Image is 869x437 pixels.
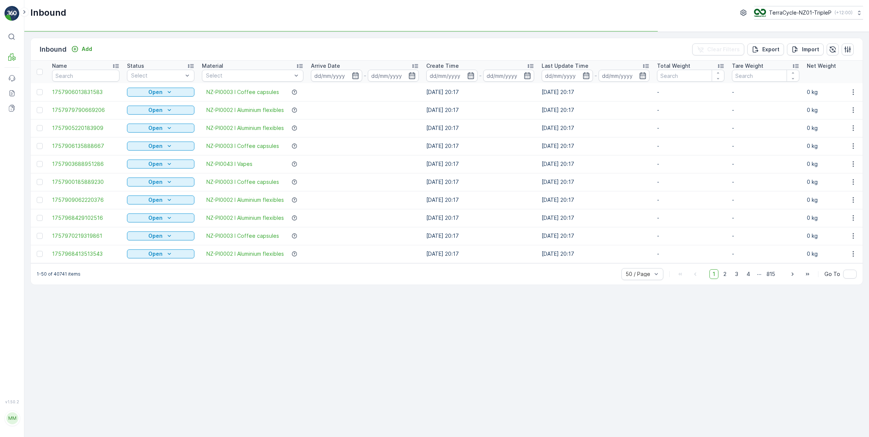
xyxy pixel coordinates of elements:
[52,88,119,96] span: 1757906013831583
[423,83,538,101] td: [DATE] 20:17
[732,70,799,82] input: Search
[202,62,223,70] p: Material
[52,214,119,222] a: 1757968429102516
[423,173,538,191] td: [DATE] 20:17
[127,177,194,186] button: Open
[732,196,799,204] p: -
[68,45,95,54] button: Add
[763,269,778,279] span: 815
[538,155,653,173] td: [DATE] 20:17
[657,70,724,82] input: Search
[754,9,766,17] img: TC_7kpGtVS.png
[657,160,724,168] p: -
[657,142,724,150] p: -
[206,178,279,186] span: NZ-PI0003 I Coffee capsules
[40,44,67,55] p: Inbound
[538,119,653,137] td: [DATE] 20:17
[206,196,284,204] a: NZ-PI0002 I Aluminium flexibles
[657,106,724,114] p: -
[52,250,119,258] a: 1757968413513543
[206,214,284,222] span: NZ-PI0002 I Aluminium flexibles
[206,160,252,168] span: NZ-PI0043 I Vapes
[52,124,119,132] span: 1757905220183909
[732,269,742,279] span: 3
[732,178,799,186] p: -
[542,70,593,82] input: dd/mm/yyyy
[127,62,144,70] p: Status
[538,137,653,155] td: [DATE] 20:17
[127,231,194,240] button: Open
[4,6,19,21] img: logo
[835,10,853,16] p: ( +12:00 )
[148,106,163,114] p: Open
[807,62,836,70] p: Net Weight
[6,412,18,424] div: MM
[757,269,761,279] p: ...
[743,269,754,279] span: 4
[206,250,284,258] span: NZ-PI0002 I Aluminium flexibles
[206,142,279,150] a: NZ-PI0003 I Coffee capsules
[4,400,19,404] span: v 1.50.2
[657,250,724,258] p: -
[754,6,863,19] button: TerraCycle-NZ01-TripleP(+12:00)
[368,70,419,82] input: dd/mm/yyyy
[82,45,92,53] p: Add
[732,250,799,258] p: -
[824,270,840,278] span: Go To
[657,232,724,240] p: -
[732,124,799,132] p: -
[52,106,119,114] a: 1757979790669206
[206,106,284,114] span: NZ-PI0002 I Aluminium flexibles
[37,215,43,221] div: Toggle Row Selected
[538,227,653,245] td: [DATE] 20:17
[732,232,799,240] p: -
[52,178,119,186] a: 1757900185889230
[52,160,119,168] a: 1757903688951286
[594,71,597,80] p: -
[692,43,744,55] button: Clear Filters
[707,46,740,53] p: Clear Filters
[206,124,284,132] a: NZ-PI0002 I Aluminium flexibles
[538,245,653,263] td: [DATE] 20:17
[127,142,194,151] button: Open
[311,62,340,70] p: Arrive Date
[538,209,653,227] td: [DATE] 20:17
[206,232,279,240] a: NZ-PI0003 I Coffee capsules
[37,161,43,167] div: Toggle Row Selected
[538,173,653,191] td: [DATE] 20:17
[37,143,43,149] div: Toggle Row Selected
[732,160,799,168] p: -
[311,70,362,82] input: dd/mm/yyyy
[709,269,718,279] span: 1
[426,70,478,82] input: dd/mm/yyyy
[423,101,538,119] td: [DATE] 20:17
[538,191,653,209] td: [DATE] 20:17
[423,209,538,227] td: [DATE] 20:17
[732,62,763,70] p: Tare Weight
[37,125,43,131] div: Toggle Row Selected
[148,214,163,222] p: Open
[747,43,784,55] button: Export
[127,249,194,258] button: Open
[4,406,19,431] button: MM
[37,179,43,185] div: Toggle Row Selected
[206,72,292,79] p: Select
[52,142,119,150] span: 1757906135888667
[148,142,163,150] p: Open
[52,196,119,204] a: 1757909062220376
[148,250,163,258] p: Open
[732,106,799,114] p: -
[657,178,724,186] p: -
[148,88,163,96] p: Open
[657,214,724,222] p: -
[37,271,81,277] p: 1-50 of 40741 items
[542,62,588,70] p: Last Update Time
[52,232,119,240] a: 1757970219319861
